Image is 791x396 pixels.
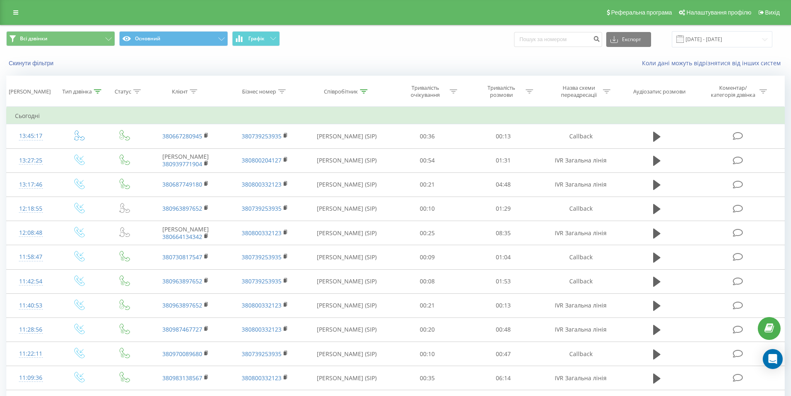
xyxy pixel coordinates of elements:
div: 11:09:36 [15,370,47,386]
td: [PERSON_NAME] (SIP) [304,317,389,342]
div: Статус [115,88,131,95]
div: 13:27:25 [15,152,47,169]
td: [PERSON_NAME] (SIP) [304,245,389,269]
div: 11:28:56 [15,322,47,338]
td: 00:21 [389,293,465,317]
td: 00:47 [465,342,541,366]
span: Всі дзвінки [20,35,47,42]
div: [PERSON_NAME] [9,88,51,95]
a: 380667280945 [162,132,202,140]
td: 00:48 [465,317,541,342]
span: Реферальна програма [611,9,672,16]
td: Callback [541,124,620,148]
div: Бізнес номер [242,88,276,95]
td: IVR Загальна лінія [541,317,620,342]
td: [PERSON_NAME] [146,148,225,172]
a: 380739253935 [242,350,282,358]
td: 01:31 [465,148,541,172]
td: [PERSON_NAME] [146,221,225,245]
a: 380963897652 [162,277,202,285]
td: [PERSON_NAME] (SIP) [304,124,389,148]
a: 380800332123 [242,180,282,188]
a: Коли дані можуть відрізнятися вiд інших систем [642,59,785,67]
td: 00:08 [389,269,465,293]
td: IVR Загальна лінія [541,293,620,317]
button: Всі дзвінки [6,31,115,46]
td: [PERSON_NAME] (SIP) [304,221,389,245]
td: [PERSON_NAME] (SIP) [304,342,389,366]
td: Callback [541,342,620,366]
td: Callback [541,245,620,269]
td: 08:35 [465,221,541,245]
a: 380970089680 [162,350,202,358]
td: [PERSON_NAME] (SIP) [304,197,389,221]
td: 00:35 [389,366,465,390]
button: Графік [232,31,280,46]
td: 00:10 [389,197,465,221]
td: Callback [541,197,620,221]
span: Налаштування профілю [686,9,751,16]
td: IVR Загальна лінія [541,366,620,390]
a: 380739253935 [242,277,282,285]
div: 13:45:17 [15,128,47,144]
div: Коментар/категорія дзвінка [709,84,757,98]
td: [PERSON_NAME] (SIP) [304,269,389,293]
span: Вихід [765,9,780,16]
div: Співробітник [324,88,358,95]
div: 11:22:11 [15,346,47,362]
a: 380739253935 [242,132,282,140]
td: 01:53 [465,269,541,293]
td: 00:36 [389,124,465,148]
div: Аудіозапис розмови [633,88,686,95]
td: 06:14 [465,366,541,390]
a: 380963897652 [162,204,202,212]
td: 00:10 [389,342,465,366]
td: 00:09 [389,245,465,269]
div: 13:17:46 [15,177,47,193]
a: 380664134342 [162,233,202,241]
a: 380739253935 [242,204,282,212]
td: IVR Загальна лінія [541,172,620,197]
div: Назва схеми переадресації [556,84,601,98]
div: 12:08:48 [15,225,47,241]
a: 380939771904 [162,160,202,168]
a: 380983138567 [162,374,202,382]
a: 380800204127 [242,156,282,164]
td: [PERSON_NAME] (SIP) [304,366,389,390]
div: Open Intercom Messenger [763,349,783,369]
td: 00:13 [465,124,541,148]
td: 04:48 [465,172,541,197]
span: Графік [248,36,264,42]
div: 12:18:55 [15,201,47,217]
td: Сьогодні [7,108,785,124]
div: Клієнт [172,88,188,95]
td: 01:29 [465,197,541,221]
td: 00:20 [389,317,465,342]
a: 380800332123 [242,301,282,309]
div: 11:42:54 [15,273,47,290]
a: 380687749180 [162,180,202,188]
td: 00:54 [389,148,465,172]
td: [PERSON_NAME] (SIP) [304,293,389,317]
div: 11:40:53 [15,298,47,314]
a: 380800332123 [242,374,282,382]
td: 00:13 [465,293,541,317]
input: Пошук за номером [514,32,602,47]
button: Основний [119,31,228,46]
a: 380730817547 [162,253,202,261]
div: Тривалість розмови [479,84,524,98]
td: 01:04 [465,245,541,269]
button: Скинути фільтри [6,59,58,67]
td: [PERSON_NAME] (SIP) [304,172,389,197]
div: 11:58:47 [15,249,47,265]
td: [PERSON_NAME] (SIP) [304,148,389,172]
a: 380739253935 [242,253,282,261]
a: 380800332123 [242,229,282,237]
td: IVR Загальна лінія [541,221,620,245]
td: 00:25 [389,221,465,245]
div: Тип дзвінка [62,88,92,95]
td: IVR Загальна лінія [541,148,620,172]
a: 380800332123 [242,325,282,333]
a: 380987467727 [162,325,202,333]
td: Callback [541,269,620,293]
